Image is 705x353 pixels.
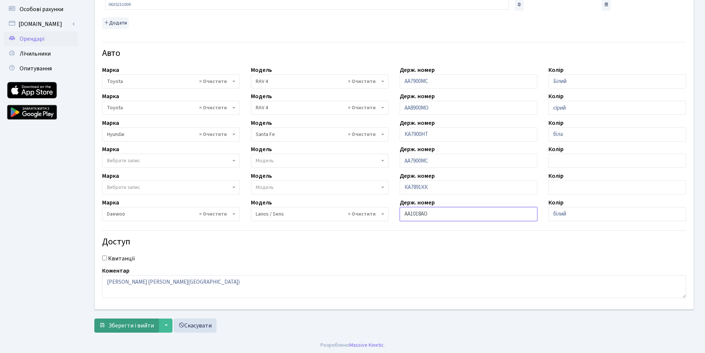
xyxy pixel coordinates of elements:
span: Видалити всі елементи [348,210,376,218]
label: Марка [102,66,119,74]
span: RAV 4 [251,101,389,115]
label: Модель [251,92,272,101]
button: Зберегти і вийти [94,319,159,333]
label: Модель [251,145,272,154]
span: RAV 4 [256,104,379,111]
span: Орендарі [20,35,44,43]
a: Особові рахунки [4,2,78,17]
a: Скасувати [174,319,216,333]
label: Колір [548,66,564,74]
label: Держ. номер [400,119,435,127]
label: Колір [548,198,564,207]
label: Держ. номер [400,171,435,180]
label: Держ. номер [400,145,435,154]
label: Держ. номер [400,198,435,207]
label: Марка [102,119,119,127]
span: Лічильники [20,50,51,58]
span: RAV 4 [256,78,379,85]
label: Модель [251,66,272,74]
span: RAV 4 [251,74,389,89]
span: Видалити всі елементи [348,131,376,138]
span: Toyota [102,101,240,115]
span: Toyota [107,78,231,85]
span: Santa Fe [251,127,389,141]
a: [DOMAIN_NAME] [4,17,78,31]
label: Колір [548,145,564,154]
label: Модель [251,198,272,207]
label: Коментар [102,266,130,275]
span: Santa Fe [256,131,379,138]
span: Видалити всі елементи [199,131,227,138]
span: Видалити всі елементи [199,104,227,111]
span: Вибрати запис [107,184,140,191]
label: Квитанції [108,254,135,263]
span: Lanos / Sens [251,207,389,221]
h4: Авто [102,48,686,59]
span: Вибрати запис [107,157,140,164]
a: Massive Kinetic [349,341,384,349]
button: Додати [102,17,129,29]
span: Особові рахунки [20,5,63,13]
a: Лічильники [4,46,78,61]
span: Видалити всі елементи [348,104,376,111]
label: Модель [251,119,272,127]
h4: Доступ [102,237,686,247]
a: Орендарі [4,31,78,46]
span: Видалити всі елементи [348,78,376,85]
span: Видалити всі елементи [199,78,227,85]
span: Модель [256,184,274,191]
span: Toyota [102,74,240,89]
span: Опитування [20,64,52,73]
span: Hyundai [107,131,231,138]
textarea: [PERSON_NAME] [PERSON_NAME][GEOGRAPHIC_DATA]) [102,275,686,298]
span: Видалити всі елементи [199,210,227,218]
label: Марка [102,92,119,101]
label: Держ. номер [400,66,435,74]
span: Hyundai [102,127,240,141]
div: Розроблено . [320,341,385,349]
span: Toyota [107,104,231,111]
span: Daewoo [102,207,240,221]
span: Зберегти і вийти [108,322,154,330]
label: Колір [548,92,564,101]
label: Модель [251,171,272,180]
label: Колір [548,171,564,180]
label: Марка [102,171,119,180]
label: Марка [102,198,119,207]
span: Daewoo [107,210,231,218]
span: Модель [256,157,274,164]
a: Опитування [4,61,78,76]
label: Колір [548,119,564,127]
span: Lanos / Sens [256,210,379,218]
label: Держ. номер [400,92,435,101]
label: Марка [102,145,119,154]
